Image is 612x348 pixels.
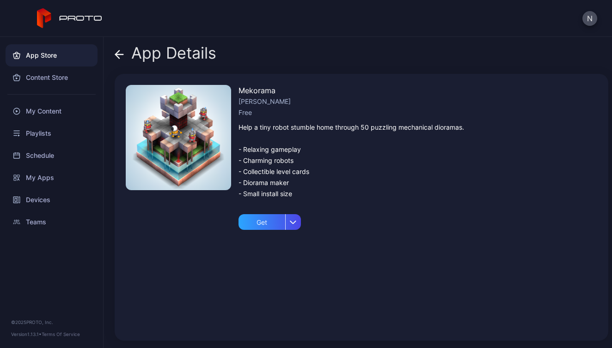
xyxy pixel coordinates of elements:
a: Terms Of Service [42,331,80,337]
div: Help a tiny robot stumble home through 50 puzzling mechanical dioramas. - Relaxing gameplay - Cha... [239,122,464,199]
span: Version 1.13.1 • [11,331,42,337]
a: Teams [6,211,98,233]
div: App Details [115,44,216,66]
a: My Content [6,100,98,122]
div: Mekorama [239,85,464,96]
div: Free [239,107,464,118]
a: My Apps [6,167,98,189]
a: Schedule [6,144,98,167]
button: Get [239,210,301,230]
div: Get [239,214,285,230]
div: © 2025 PROTO, Inc. [11,318,92,326]
button: N [582,11,597,26]
a: Playlists [6,122,98,144]
a: App Store [6,44,98,66]
div: [PERSON_NAME] [239,96,464,107]
a: Devices [6,189,98,211]
a: Content Store [6,66,98,89]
